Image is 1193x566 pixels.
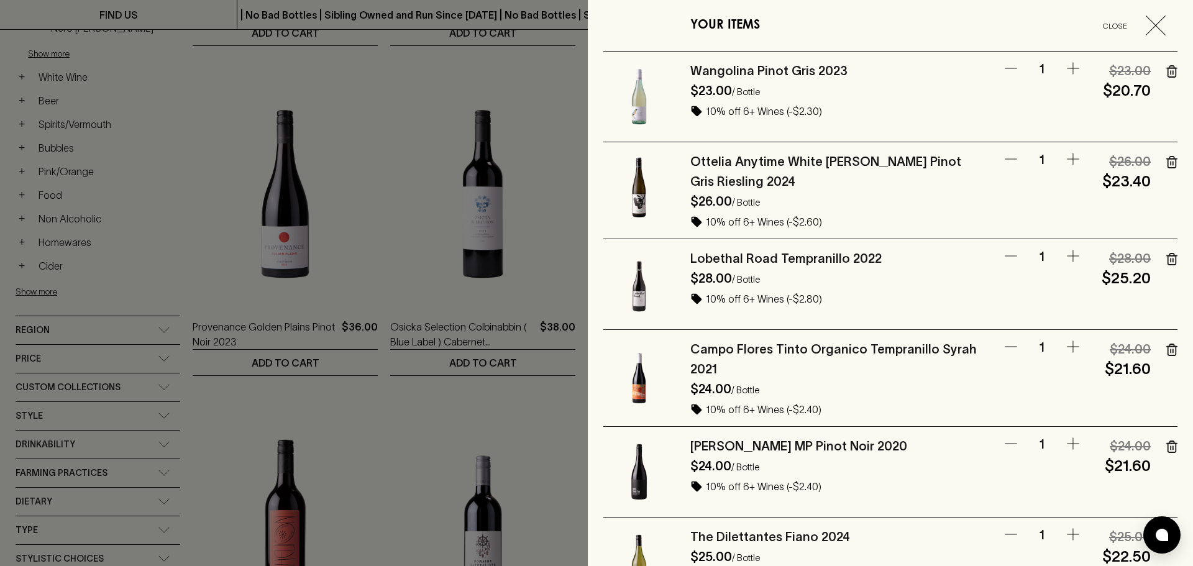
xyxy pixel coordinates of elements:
[690,16,760,35] h6: YOUR ITEMS
[731,462,759,472] p: / Bottle
[690,64,848,78] a: Wangolina Pinot Gris 2023
[1101,359,1151,379] h5: $21.60
[1023,527,1061,544] p: 1
[732,197,760,208] p: / Bottle
[731,385,759,395] p: / Bottle
[1101,268,1151,288] h5: $25.20
[1101,436,1151,456] h6: $24.00
[1101,339,1151,359] h6: $24.00
[706,214,1086,229] p: 10% off 6+ Wines (-$2.60)
[1023,61,1061,78] p: 1
[1101,527,1151,547] h6: $25.00
[690,459,731,473] h6: $24.00
[690,439,907,453] a: [PERSON_NAME] MP Pinot Noir 2020
[690,252,882,265] a: Lobethal Road Tempranillo 2022
[1023,249,1061,265] p: 1
[1089,16,1176,35] button: Close
[732,86,760,97] p: / Bottle
[603,61,675,132] img: Wangolina Pinot Gris 2023
[732,552,760,563] p: / Bottle
[690,382,731,396] h6: $24.00
[603,152,675,223] img: Ottelia Anytime White Gewurtz Pinot Gris Riesling 2024
[732,274,760,285] p: / Bottle
[690,550,732,564] h6: $25.00
[1101,171,1151,191] h5: $23.40
[1023,152,1061,168] p: 1
[1101,249,1151,268] h6: $28.00
[690,155,961,188] a: Ottelia Anytime White [PERSON_NAME] Pinot Gris Riesling 2024
[706,479,1086,494] p: 10% off 6+ Wines (-$2.40)
[1156,529,1168,541] img: bubble-icon
[706,104,1086,119] p: 10% off 6+ Wines (-$2.30)
[690,272,732,285] h6: $28.00
[1101,61,1151,81] h6: $23.00
[1089,19,1141,32] span: Close
[1023,436,1061,453] p: 1
[603,339,675,411] img: Campo Flores Tinto Organico Tempranillo Syrah 2021
[1101,456,1151,476] h5: $21.60
[1101,152,1151,171] h6: $26.00
[1101,81,1151,101] h5: $20.70
[1023,339,1061,356] p: 1
[690,84,732,98] h6: $23.00
[690,530,850,544] a: The Dilettantes Fiano 2024
[690,342,977,376] a: Campo Flores Tinto Organico Tempranillo Syrah 2021
[603,436,675,508] img: Mr Smith MP Pinot Noir 2020
[706,402,1086,417] p: 10% off 6+ Wines (-$2.40)
[690,194,732,208] h6: $26.00
[706,291,1086,306] p: 10% off 6+ Wines (-$2.80)
[603,249,675,320] img: Lobethal Road Tempranillo 2022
